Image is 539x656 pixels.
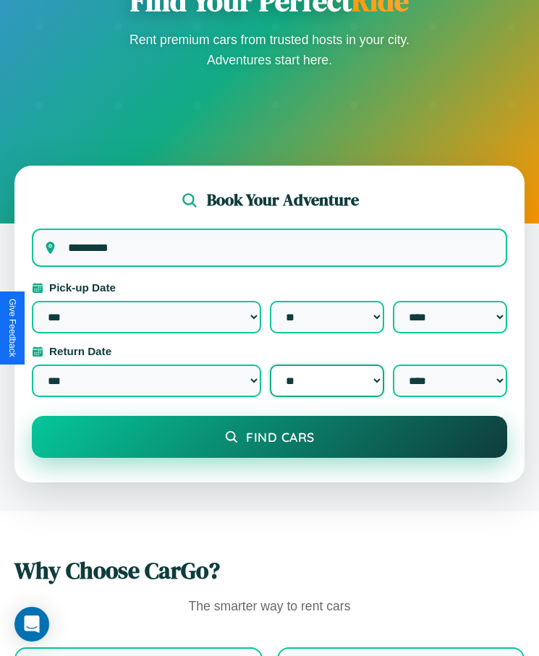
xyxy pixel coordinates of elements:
h2: Book Your Adventure [207,189,359,211]
div: Open Intercom Messenger [14,607,49,642]
label: Return Date [32,345,507,357]
h2: Why Choose CarGo? [14,555,525,587]
p: Rent premium cars from trusted hosts in your city. Adventures start here. [125,30,415,70]
div: Give Feedback [7,299,17,357]
button: Find Cars [32,416,507,458]
label: Pick-up Date [32,281,507,294]
p: The smarter way to rent cars [14,595,525,618]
